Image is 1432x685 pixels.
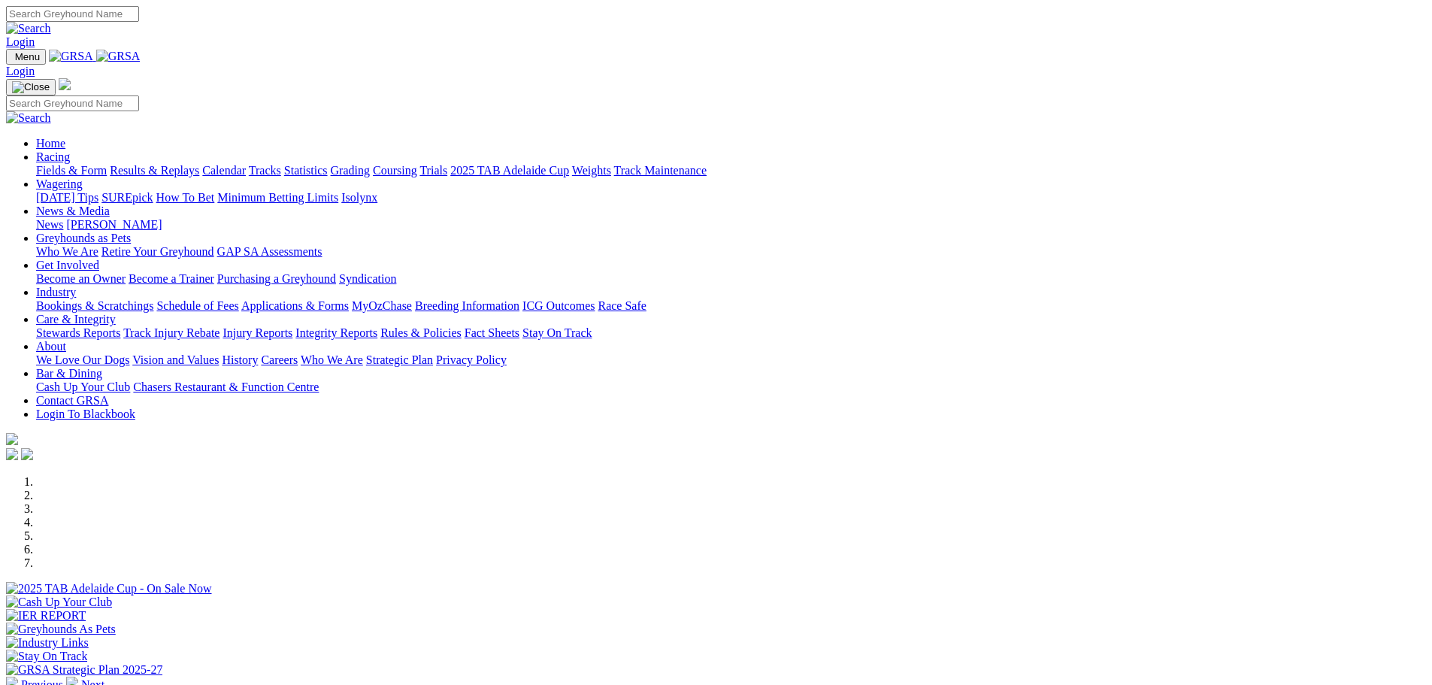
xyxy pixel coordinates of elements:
img: Cash Up Your Club [6,596,112,609]
button: Toggle navigation [6,79,56,95]
div: News & Media [36,218,1426,232]
a: Syndication [339,272,396,285]
a: Strategic Plan [366,353,433,366]
img: 2025 TAB Adelaide Cup - On Sale Now [6,582,212,596]
a: Applications & Forms [241,299,349,312]
a: Injury Reports [223,326,292,339]
img: GRSA [49,50,93,63]
a: News & Media [36,205,110,217]
img: twitter.svg [21,448,33,460]
a: Who We Are [36,245,98,258]
a: Get Involved [36,259,99,271]
img: IER REPORT [6,609,86,623]
div: Get Involved [36,272,1426,286]
a: [PERSON_NAME] [66,218,162,231]
a: Become a Trainer [129,272,214,285]
a: Bar & Dining [36,367,102,380]
a: SUREpick [101,191,153,204]
div: Racing [36,164,1426,177]
span: Menu [15,51,40,62]
a: Care & Integrity [36,313,116,326]
a: Track Injury Rebate [123,326,219,339]
a: Who We Are [301,353,363,366]
a: Login To Blackbook [36,408,135,420]
a: [DATE] Tips [36,191,98,204]
a: Minimum Betting Limits [217,191,338,204]
img: GRSA Strategic Plan 2025-27 [6,663,162,677]
a: Stewards Reports [36,326,120,339]
a: Statistics [284,164,328,177]
a: Become an Owner [36,272,126,285]
a: Greyhounds as Pets [36,232,131,244]
a: Chasers Restaurant & Function Centre [133,380,319,393]
a: Grading [331,164,370,177]
a: GAP SA Assessments [217,245,322,258]
a: MyOzChase [352,299,412,312]
a: Cash Up Your Club [36,380,130,393]
div: Greyhounds as Pets [36,245,1426,259]
img: logo-grsa-white.png [59,78,71,90]
div: Bar & Dining [36,380,1426,394]
img: Greyhounds As Pets [6,623,116,636]
a: 2025 TAB Adelaide Cup [450,164,569,177]
input: Search [6,95,139,111]
a: Contact GRSA [36,394,108,407]
img: Search [6,22,51,35]
img: Stay On Track [6,650,87,663]
a: Calendar [202,164,246,177]
a: Fact Sheets [465,326,519,339]
a: Coursing [373,164,417,177]
a: Rules & Policies [380,326,462,339]
img: Search [6,111,51,125]
a: Race Safe [598,299,646,312]
img: logo-grsa-white.png [6,433,18,445]
a: Home [36,137,65,150]
a: Industry [36,286,76,299]
img: Industry Links [6,636,89,650]
a: Bookings & Scratchings [36,299,153,312]
div: Wagering [36,191,1426,205]
a: About [36,340,66,353]
a: Schedule of Fees [156,299,238,312]
a: Results & Replays [110,164,199,177]
a: Track Maintenance [614,164,707,177]
button: Toggle navigation [6,49,46,65]
a: Racing [36,150,70,163]
a: Weights [572,164,611,177]
a: Privacy Policy [436,353,507,366]
a: How To Bet [156,191,215,204]
a: Isolynx [341,191,377,204]
a: History [222,353,258,366]
a: Wagering [36,177,83,190]
div: Industry [36,299,1426,313]
img: facebook.svg [6,448,18,460]
div: About [36,353,1426,367]
a: Purchasing a Greyhound [217,272,336,285]
a: Trials [419,164,447,177]
img: GRSA [96,50,141,63]
input: Search [6,6,139,22]
a: Breeding Information [415,299,519,312]
a: Login [6,65,35,77]
a: ICG Outcomes [522,299,595,312]
a: Retire Your Greyhound [101,245,214,258]
a: Tracks [249,164,281,177]
a: Integrity Reports [295,326,377,339]
a: Vision and Values [132,353,219,366]
a: Stay On Track [522,326,592,339]
a: Login [6,35,35,48]
div: Care & Integrity [36,326,1426,340]
a: We Love Our Dogs [36,353,129,366]
img: Close [12,81,50,93]
a: News [36,218,63,231]
a: Fields & Form [36,164,107,177]
a: Careers [261,353,298,366]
